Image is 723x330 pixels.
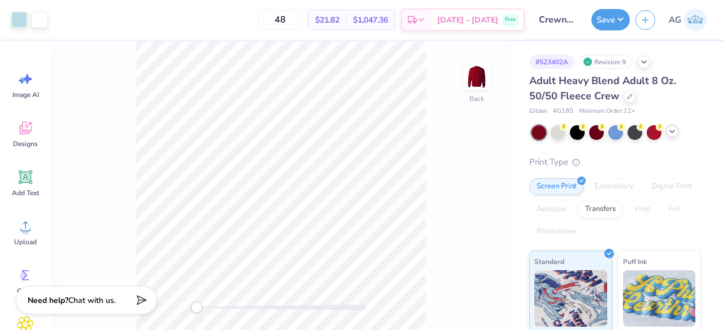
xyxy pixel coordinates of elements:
div: Revision 9 [580,55,632,69]
a: AG [664,8,712,31]
div: Accessibility label [191,302,202,313]
div: Screen Print [529,178,584,195]
span: [DATE] - [DATE] [437,14,498,26]
img: Back [465,65,488,88]
div: Transfers [578,201,623,218]
span: Puff Ink [623,256,647,267]
span: Image AI [12,90,39,99]
img: Standard [534,270,607,327]
div: Rhinestones [529,223,584,240]
img: Puff Ink [623,270,696,327]
span: Designs [13,139,38,148]
div: Embroidery [587,178,641,195]
input: Untitled Design [530,8,586,31]
div: Back [469,94,484,104]
span: $21.82 [315,14,339,26]
div: Digital Print [644,178,699,195]
span: Free [505,16,516,24]
div: Print Type [529,156,700,169]
span: # G180 [553,107,573,116]
span: Standard [534,256,564,267]
div: Applique [529,201,574,218]
div: Foil [661,201,688,218]
span: Gildan [529,107,547,116]
strong: Need help? [28,295,68,306]
span: $1,047.36 [353,14,388,26]
img: Akshika Gurao [684,8,707,31]
div: # 523402A [529,55,574,69]
span: Minimum Order: 12 + [579,107,635,116]
div: Vinyl [626,201,658,218]
span: Upload [14,237,37,247]
span: AG [669,14,681,27]
input: – – [258,10,302,30]
span: Add Text [12,188,39,197]
span: Chat with us. [68,295,116,306]
span: Adult Heavy Blend Adult 8 Oz. 50/50 Fleece Crew [529,74,676,103]
button: Save [591,9,630,30]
